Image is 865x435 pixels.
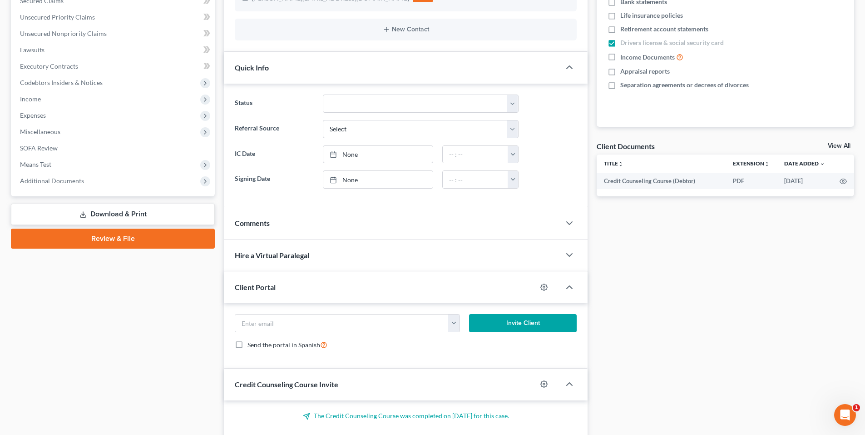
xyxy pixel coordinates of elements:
[235,315,449,332] input: Enter email
[20,111,46,119] span: Expenses
[20,62,78,70] span: Executory Contracts
[618,161,623,167] i: unfold_more
[235,411,577,420] p: The Credit Counseling Course was completed on [DATE] for this case.
[11,229,215,249] a: Review & File
[443,146,508,163] input: -- : --
[13,25,215,42] a: Unsecured Nonpriority Claims
[235,283,276,291] span: Client Portal
[20,13,95,21] span: Unsecured Priority Claims
[230,95,318,113] label: Status
[777,173,832,189] td: [DATE]
[230,120,318,138] label: Referral Source
[13,58,215,75] a: Executory Contracts
[235,251,309,260] span: Hire a Virtual Paralegal
[242,26,569,33] button: New Contact
[13,140,215,156] a: SOFA Review
[230,170,318,189] label: Signing Date
[20,30,107,37] span: Unsecured Nonpriority Claims
[853,404,860,411] span: 1
[323,146,433,163] a: None
[784,160,825,167] a: Date Added expand_more
[620,80,749,90] span: Separation agreements or decrees of divorces
[20,144,58,152] span: SOFA Review
[597,173,726,189] td: Credit Counseling Course (Debtor)
[13,42,215,58] a: Lawsuits
[323,171,433,188] a: None
[20,79,103,86] span: Codebtors Insiders & Notices
[733,160,770,167] a: Extensionunfold_more
[620,67,670,76] span: Appraisal reports
[597,141,655,151] div: Client Documents
[235,380,338,389] span: Credit Counseling Course Invite
[20,46,44,54] span: Lawsuits
[235,63,269,72] span: Quick Info
[20,177,84,185] span: Additional Documents
[604,160,623,167] a: Titleunfold_more
[443,171,508,188] input: -- : --
[230,145,318,164] label: IC Date
[620,53,675,62] span: Income Documents
[247,341,320,349] span: Send the portal in Spanish
[20,128,60,135] span: Miscellaneous
[764,161,770,167] i: unfold_more
[726,173,777,189] td: PDF
[620,11,683,20] span: Life insurance policies
[828,143,850,149] a: View All
[834,404,856,426] iframe: Intercom live chat
[20,160,51,168] span: Means Test
[20,95,41,103] span: Income
[11,204,215,225] a: Download & Print
[469,314,577,332] button: Invite Client
[235,219,270,227] span: Comments
[620,38,724,47] span: Drivers license & social security card
[620,25,708,34] span: Retirement account statements
[13,9,215,25] a: Unsecured Priority Claims
[820,161,825,167] i: expand_more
